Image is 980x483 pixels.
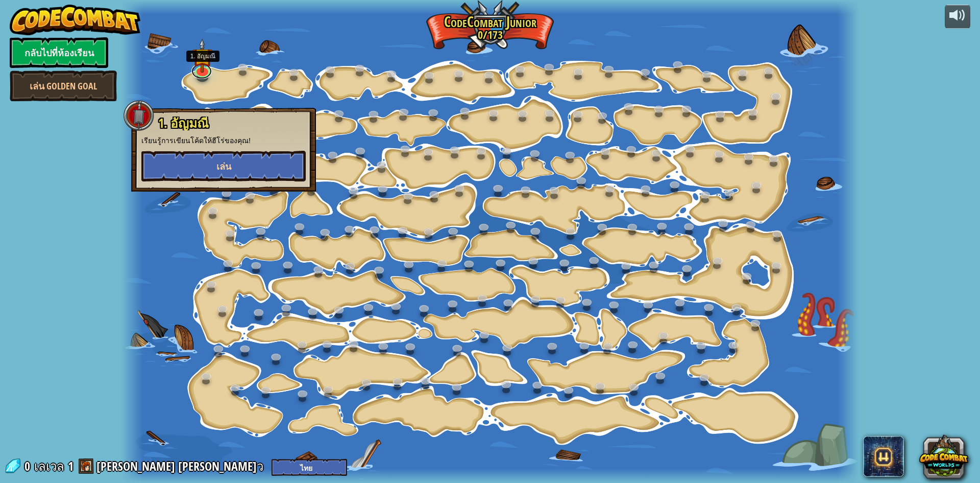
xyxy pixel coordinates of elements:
button: ปรับระดับเสียง [945,5,970,29]
p: เรียนรู้การเขียนโค้ดให้ฮีโร่ของคุณ! [141,135,306,146]
a: [PERSON_NAME] [PERSON_NAME]ว [96,458,266,474]
span: 0 [24,458,33,474]
a: กลับไปที่ห้องเรียน [10,37,108,68]
a: เล่น Golden Goal [10,71,117,101]
img: level-banner-started.png [192,38,212,73]
button: เล่น [141,151,306,181]
span: เล่น [216,160,231,173]
span: 1 [68,458,73,474]
span: เลเวล [34,458,64,475]
span: 1. อัญมณี [158,114,209,132]
img: CodeCombat - Learn how to code by playing a game [10,5,140,35]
